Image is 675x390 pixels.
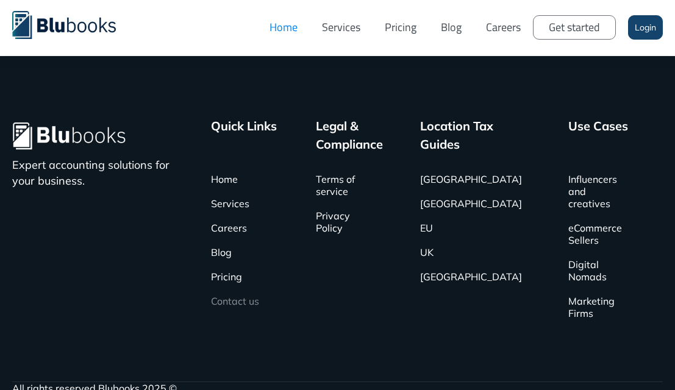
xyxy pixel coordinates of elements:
[257,9,310,46] a: Home
[211,216,247,240] a: Careers
[316,204,374,240] a: Privacy Policy
[12,157,177,189] p: Expert accounting solutions for your business.
[211,191,249,216] a: Services
[211,240,232,264] a: Blog
[568,167,626,216] a: Influencers and creatives
[211,289,259,313] a: Contact us
[211,264,242,289] a: Pricing
[12,9,134,39] a: home
[568,289,626,325] a: Marketing Firms
[211,167,238,191] a: Home
[310,9,373,46] a: Services
[429,9,474,46] a: Blog
[316,167,374,204] a: Terms of service
[420,216,433,240] a: EU
[474,9,533,46] a: Careers
[568,216,626,252] a: eCommerce Sellers
[420,240,434,264] a: UK
[420,167,522,191] a: [GEOGRAPHIC_DATA]
[533,15,616,40] a: Get started
[628,15,663,40] a: Login
[420,191,522,216] a: [GEOGRAPHIC_DATA]
[211,117,277,154] div: Quick Links ‍
[420,264,522,289] a: [GEOGRAPHIC_DATA]
[373,9,429,46] a: Pricing
[568,117,628,154] div: Use Cases ‍
[420,117,534,154] div: Location Tax Guides
[316,117,386,154] div: Legal & Compliance
[568,252,626,289] a: Digital Nomads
